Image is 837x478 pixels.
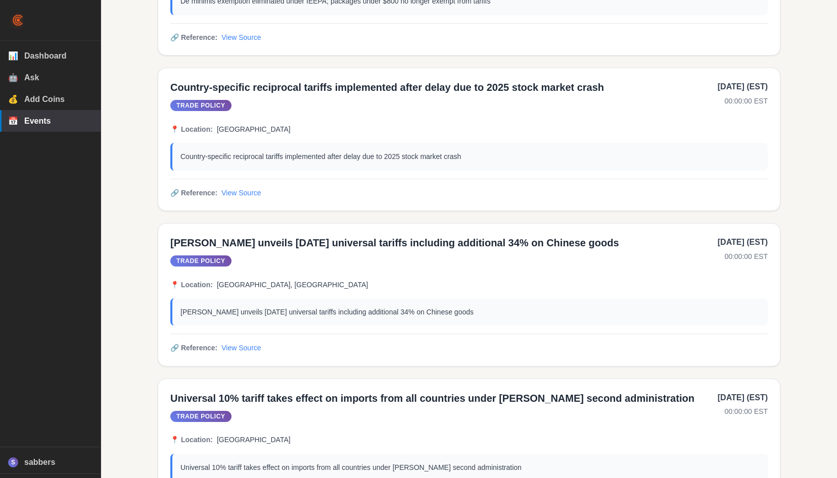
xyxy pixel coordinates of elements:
[718,391,768,404] div: [DATE] (EST)
[170,124,213,135] span: 📍 Location:
[170,411,231,422] span: TRADE POLICY
[12,14,24,26] img: Crust
[718,251,768,262] div: 00:00:00 EST
[24,73,92,82] span: Ask
[24,95,92,104] span: Add Coins
[221,342,261,353] a: View Source
[8,73,18,82] span: 🤖
[170,255,231,267] span: TRADE POLICY
[170,434,213,445] span: 📍 Location:
[718,80,768,93] div: [DATE] (EST)
[718,236,768,249] div: [DATE] (EST)
[8,94,18,104] span: 💰
[24,117,92,126] span: Events
[217,124,291,135] span: [GEOGRAPHIC_DATA]
[170,236,710,250] h4: [PERSON_NAME] unveils [DATE] universal tariffs including additional 34% on Chinese goods
[221,32,261,43] a: View Source
[221,187,261,198] a: View Source
[217,279,368,290] span: [GEOGRAPHIC_DATA], [GEOGRAPHIC_DATA]
[170,279,213,290] span: 📍 Location:
[180,462,760,473] p: Universal 10% tariff takes effect on imports from all countries under [PERSON_NAME] second admini...
[170,391,710,405] h4: Universal 10% tariff takes effect on imports from all countries under [PERSON_NAME] second admini...
[170,32,217,43] span: 🔗 Reference:
[170,100,231,111] span: TRADE POLICY
[8,116,18,126] span: 📅
[170,80,710,94] h4: Country-specific reciprocal tariffs implemented after delay due to 2025 stock market crash
[24,51,92,61] span: Dashboard
[180,151,760,162] p: Country-specific reciprocal tariffs implemented after delay due to 2025 stock market crash
[8,457,18,467] div: S
[180,306,760,317] p: [PERSON_NAME] unveils [DATE] universal tariffs including additional 34% on Chinese goods
[170,187,217,198] span: 🔗 Reference:
[8,51,18,61] span: 📊
[24,458,92,467] span: sabbers
[170,342,217,353] span: 🔗 Reference:
[718,95,768,107] div: 00:00:00 EST
[718,406,768,417] div: 00:00:00 EST
[217,434,291,445] span: [GEOGRAPHIC_DATA]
